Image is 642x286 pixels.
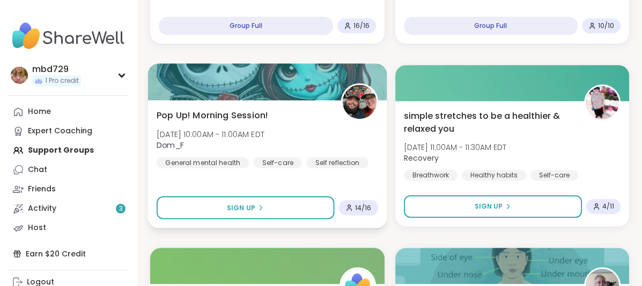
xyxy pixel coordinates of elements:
b: Recovery [404,153,439,163]
span: 4 / 11 [602,202,614,211]
div: mbd729 [32,63,81,75]
a: Host [9,218,128,238]
img: mbd729 [11,67,28,84]
div: Host [28,223,46,233]
span: 10 / 10 [598,22,614,30]
span: Sign Up [475,202,503,211]
div: Chat [28,165,47,175]
div: Earn $20 Credit [9,244,128,263]
img: Recovery [586,86,619,119]
div: Activity [28,203,56,214]
div: Self-care [530,170,578,181]
div: Self reflection [306,157,368,168]
a: Friends [9,180,128,199]
span: [DATE] 11:00AM - 11:30AM EDT [404,142,506,153]
a: Home [9,102,128,121]
b: Dom_F [157,140,184,151]
a: Expert Coaching [9,121,128,141]
span: simple stretches to be a healthier & relaxed you [404,110,573,135]
img: ShareWell Nav Logo [9,17,128,55]
span: 16 / 16 [353,22,370,30]
div: Group Full [159,17,333,35]
div: Group Full [404,17,578,35]
span: Pop Up! Morning Session! [157,109,268,121]
div: Home [28,106,51,117]
span: 3 [119,204,123,213]
span: 14 / 16 [355,203,372,212]
img: Dom_F [342,85,376,119]
button: Sign Up [157,196,334,219]
span: 1 Pro credit [45,76,79,85]
div: Self-care [253,157,302,168]
div: General mental health [157,157,249,168]
a: Activity3 [9,199,128,218]
span: [DATE] 10:00AM - 11:00AM EDT [157,128,264,139]
div: Healthy habits [462,170,526,181]
div: Friends [28,184,56,195]
a: Chat [9,160,128,180]
button: Sign Up [404,195,582,218]
div: Expert Coaching [28,126,92,137]
span: Sign Up [227,203,255,212]
div: Breathwork [404,170,457,181]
